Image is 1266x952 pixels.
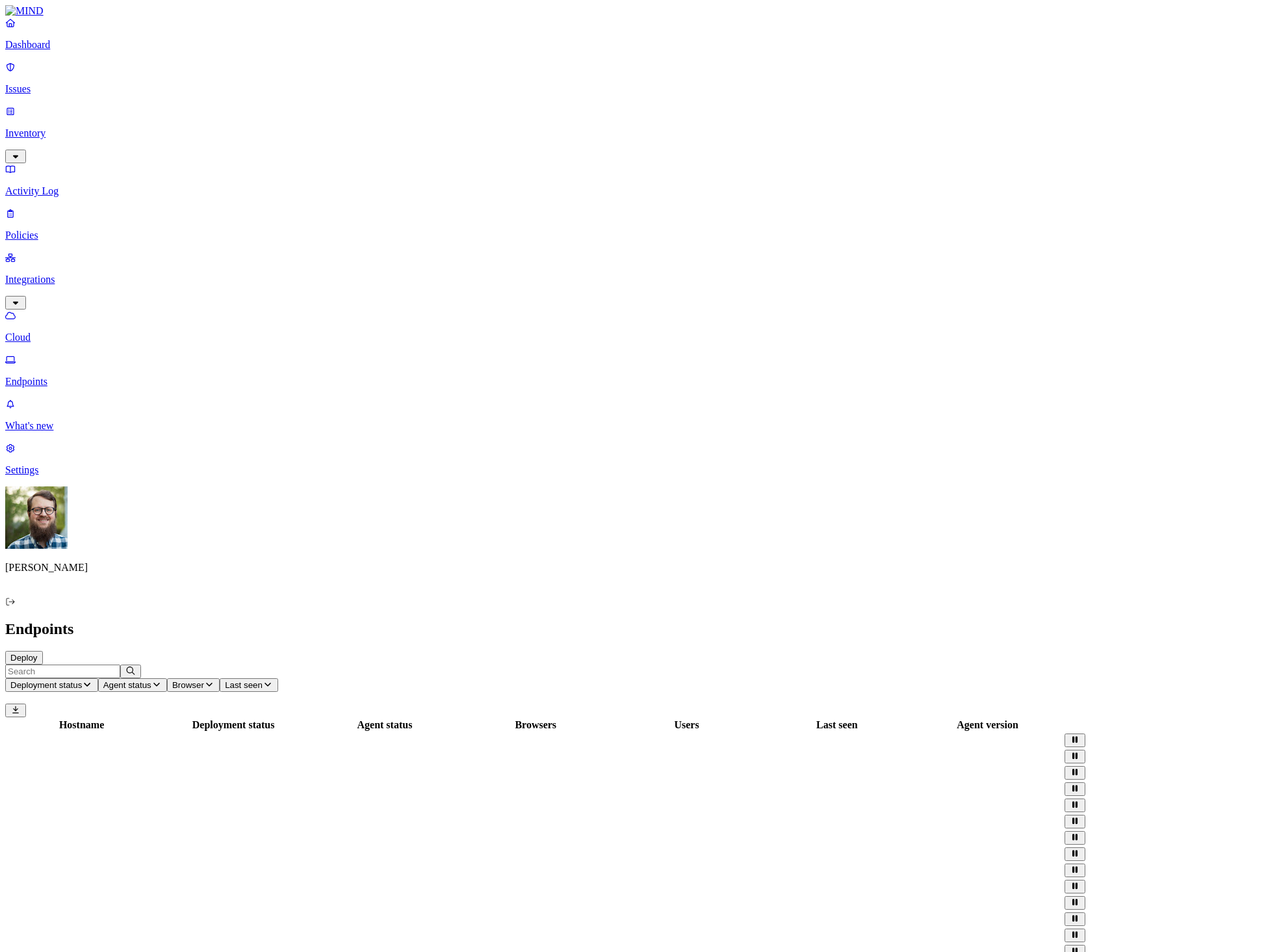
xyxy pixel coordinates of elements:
[5,665,120,678] input: Search
[5,486,68,549] img: Rick Heil
[311,719,459,731] div: Agent status
[913,719,1061,731] div: Agent version
[159,719,308,731] div: Deployment status
[5,230,1261,241] p: Policies
[103,680,151,690] span: Agent status
[225,680,263,690] span: Last seen
[461,719,610,731] div: Browsers
[5,651,43,665] button: Deploy
[7,719,156,731] div: Hostname
[613,719,761,731] div: Users
[10,680,82,690] span: Deployment status
[5,185,1261,197] p: Activity Log
[5,39,1261,51] p: Dashboard
[5,376,1261,388] p: Endpoints
[5,464,1261,476] p: Settings
[5,420,1261,432] p: What's new
[763,719,911,731] div: Last seen
[5,274,1261,285] p: Integrations
[5,332,1261,343] p: Cloud
[172,680,204,690] span: Browser
[5,620,1261,638] h2: Endpoints
[5,5,44,17] img: MIND
[5,83,1261,95] p: Issues
[5,562,1261,574] p: [PERSON_NAME]
[5,127,1261,139] p: Inventory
